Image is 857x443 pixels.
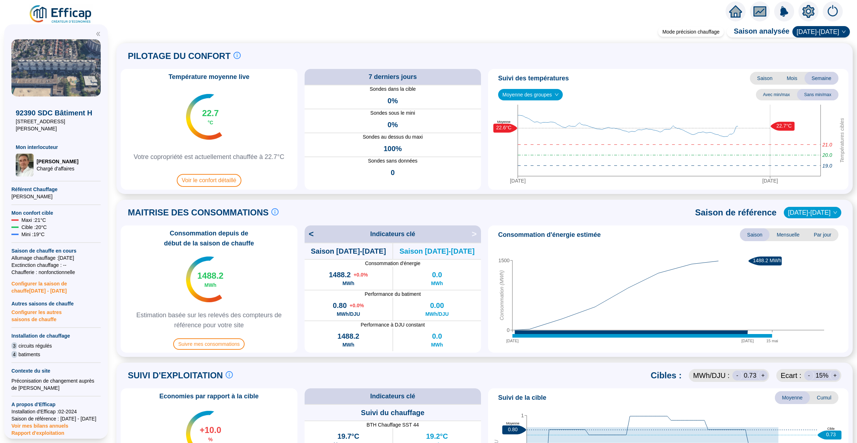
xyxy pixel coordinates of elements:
[19,351,40,358] span: batiments
[11,276,101,294] span: Configurer la saison de chauffe [DATE] - [DATE]
[173,338,245,350] span: Suivre mes consommations
[11,351,17,358] span: 4
[770,228,807,241] span: Mensuelle
[498,393,546,403] span: Suivi de la cible
[207,119,213,126] span: °C
[741,339,754,343] tspan: [DATE]
[804,370,814,380] div: -
[781,370,801,380] span: Ecart :
[506,422,519,425] text: Moyenne
[11,415,101,422] span: Saison de référence : [DATE] - [DATE]
[695,207,777,218] span: Saison de référence
[11,429,101,437] span: Rapport d'exploitation
[177,174,241,187] span: Voir le confort détaillé
[502,89,558,100] span: Moyenne des groupes
[370,391,415,401] span: Indicateurs clé
[370,229,415,239] span: Indicateurs clé
[186,257,222,302] img: indicateur températures
[337,331,359,341] span: 1488.2
[506,339,519,343] tspan: [DATE]
[19,342,52,349] span: circuits régulés
[839,118,845,163] tspan: Températures cibles
[797,26,846,37] span: 2024-2025
[329,270,351,280] span: 1488.2
[342,341,354,348] span: MWh
[197,270,224,282] span: 1488.2
[807,228,838,241] span: Par jour
[775,391,810,404] span: Moyenne
[510,178,526,184] tspan: [DATE]
[387,96,398,106] span: 0%
[16,108,96,118] span: 92390 SDC Bâtiment H
[11,367,101,374] span: Contexte du site
[11,377,101,392] div: Préconisation de changement auprès de [PERSON_NAME]
[432,331,442,341] span: 0.0
[305,290,481,298] span: Performance du batiment
[842,30,846,34] span: down
[508,427,517,432] text: 0.80
[202,108,219,119] span: 22.7
[776,123,792,129] text: 22.7°C
[497,120,510,124] text: Moyenne
[36,165,78,172] span: Chargé d'affaires
[11,247,101,254] span: Saison de chauffe en cours
[21,231,45,238] span: Mini : 19 °C
[11,209,101,216] span: Mon confort cible
[498,230,601,240] span: Consommation d'énergie estimée
[816,370,828,380] span: 15 %
[788,207,837,218] span: 2019-2020
[498,258,510,263] tspan: 1500
[810,391,838,404] span: Cumul
[354,271,368,278] span: + 0.0 %
[822,152,832,158] tspan: 20.0
[431,280,443,287] span: MWh
[208,436,212,443] span: %
[11,269,101,276] span: Chaufferie : non fonctionnelle
[36,158,78,165] span: [PERSON_NAME]
[305,421,481,428] span: BTH Chauffage SST 44
[740,228,770,241] span: Saison
[11,262,101,269] span: Exctinction chauffage : --
[11,342,17,349] span: 3
[391,168,395,178] span: 0
[432,270,442,280] span: 0.0
[350,302,364,309] span: + 0.0 %
[744,370,756,380] span: 0.73
[21,216,46,224] span: Maxi : 21 °C
[11,254,101,262] span: Allumage chauffage : [DATE]
[361,408,425,418] span: Suivi du chauffage
[727,26,790,38] span: Saison analysée
[758,370,768,380] div: +
[16,154,34,176] img: Chargé d'affaires
[507,327,510,333] tspan: 0
[128,370,223,381] span: SUIVI D'EXPLOITATION
[11,408,101,415] span: Installation d'Efficap : 02-2024
[805,72,838,85] span: Semaine
[387,120,398,130] span: 0%
[780,72,805,85] span: Mois
[271,208,279,215] span: info-circle
[186,94,222,140] img: indicateur températures
[11,300,101,307] span: Autres saisons de chauffe
[400,246,475,256] span: Saison [DATE]-[DATE]
[21,224,47,231] span: Cible : 20 °C
[305,228,314,240] span: <
[11,193,101,200] span: [PERSON_NAME]
[29,4,93,24] img: efficap energie logo
[425,310,448,318] span: MWh/DJU
[658,27,724,37] div: Mode précision chauffage
[96,31,101,36] span: double-left
[342,280,354,287] span: MWh
[826,432,836,438] text: 0.73
[827,427,835,430] text: Cible
[337,431,359,441] span: 19.7°C
[155,391,263,401] span: Economies par rapport à la cible
[753,5,766,18] span: fund
[11,307,101,323] span: Configurer les autres saisons de chauffe
[305,260,481,267] span: Consommation d'énergie
[11,401,101,408] span: A propos d'Efficap
[305,157,481,165] span: Sondes sans données
[555,93,559,97] span: down
[16,144,96,151] span: Mon interlocuteur
[822,163,832,169] tspan: 19.0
